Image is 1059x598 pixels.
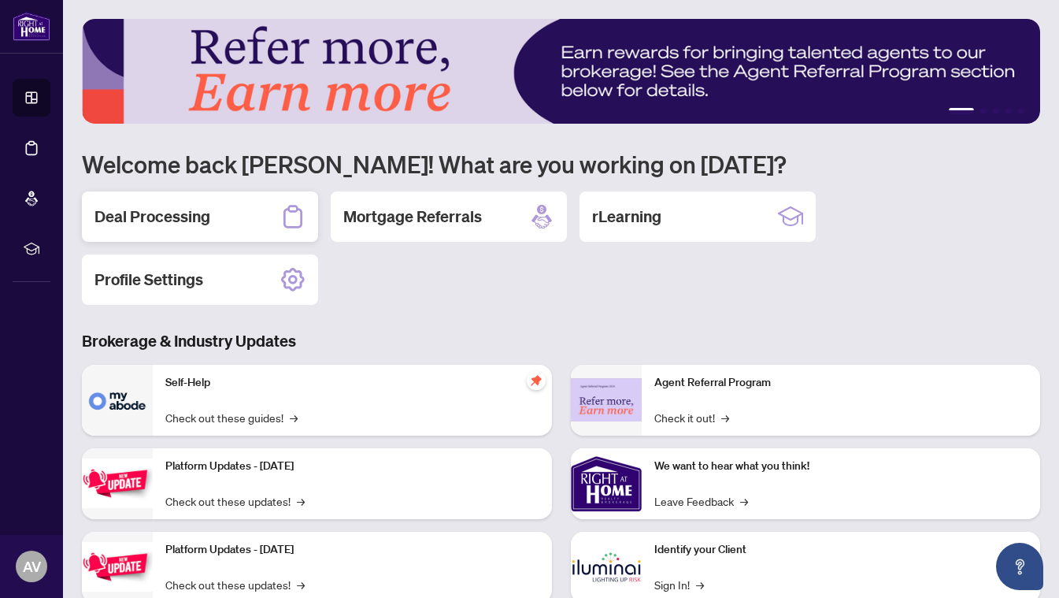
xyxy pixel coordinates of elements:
[13,12,50,41] img: logo
[980,108,987,114] button: 2
[571,378,642,422] img: Agent Referral Program
[94,269,203,291] h2: Profile Settings
[654,409,729,426] a: Check it out!→
[82,542,153,592] img: Platform Updates - July 8, 2025
[82,459,153,508] img: Platform Updates - July 21, 2025
[165,374,539,392] p: Self-Help
[82,365,153,436] img: Self-Help
[696,576,704,593] span: →
[996,543,1043,590] button: Open asap
[82,149,1040,179] h1: Welcome back [PERSON_NAME]! What are you working on [DATE]?
[654,374,1028,392] p: Agent Referral Program
[721,409,729,426] span: →
[654,576,704,593] a: Sign In!→
[571,448,642,519] img: We want to hear what you think!
[165,541,539,559] p: Platform Updates - [DATE]
[654,492,748,510] a: Leave Feedback→
[527,371,546,390] span: pushpin
[165,409,298,426] a: Check out these guides!→
[993,108,999,114] button: 3
[740,492,748,510] span: →
[1018,108,1024,114] button: 5
[82,19,1040,124] img: Slide 0
[94,206,210,228] h2: Deal Processing
[290,409,298,426] span: →
[165,576,305,593] a: Check out these updates!→
[297,492,305,510] span: →
[654,458,1028,475] p: We want to hear what you think!
[165,458,539,475] p: Platform Updates - [DATE]
[165,492,305,510] a: Check out these updates!→
[343,206,482,228] h2: Mortgage Referrals
[297,576,305,593] span: →
[949,108,974,114] button: 1
[654,541,1028,559] p: Identify your Client
[23,555,41,578] span: AV
[82,330,1040,352] h3: Brokerage & Industry Updates
[592,206,661,228] h2: rLearning
[1005,108,1012,114] button: 4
